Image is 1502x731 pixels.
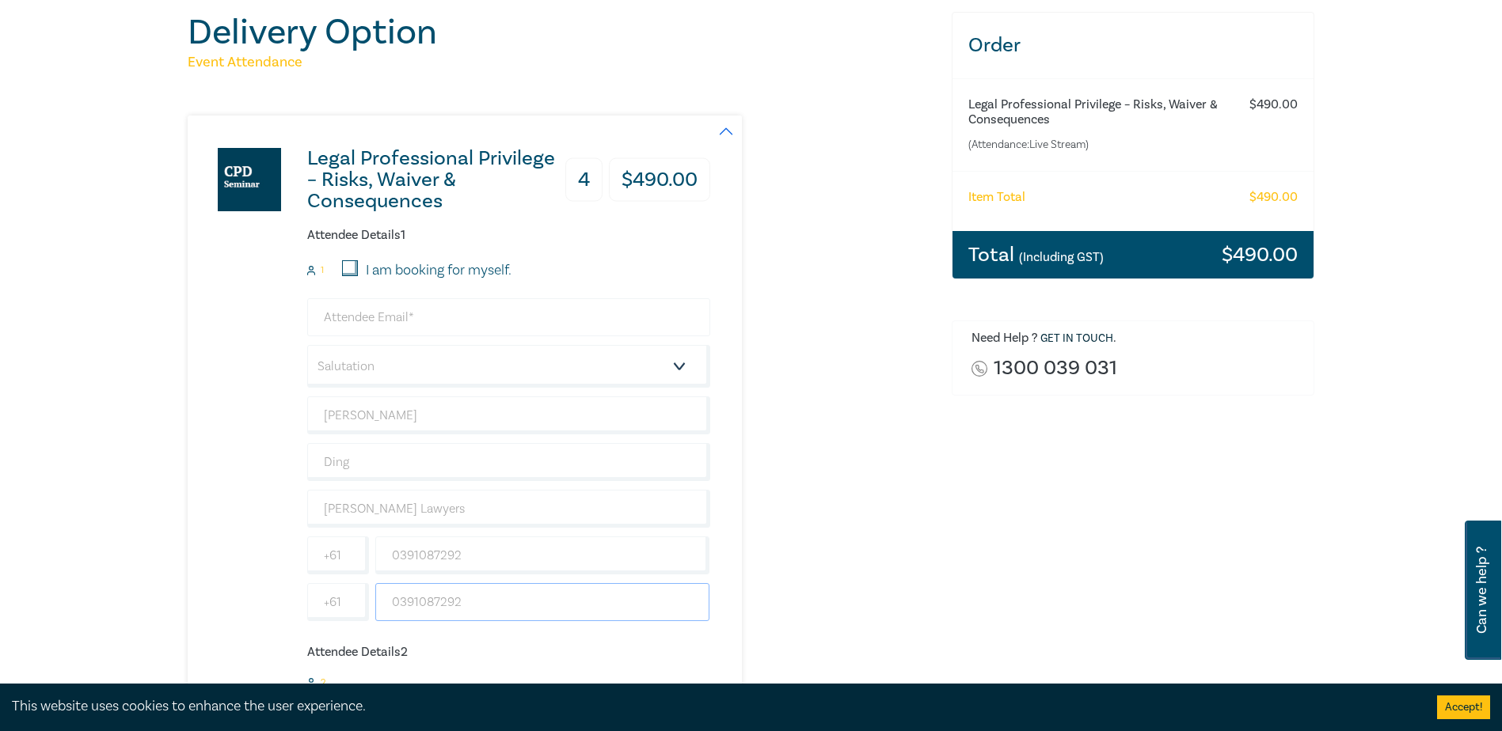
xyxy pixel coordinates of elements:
small: 1 [321,265,324,276]
h6: Need Help ? . [972,331,1302,347]
div: This website uses cookies to enhance the user experience. [12,696,1413,717]
span: Can we help ? [1474,530,1489,650]
h3: Total [968,244,1104,265]
h6: Item Total [968,190,1025,205]
input: Attendee Email* [307,298,710,336]
h3: $ 490.00 [1222,244,1298,265]
h3: Order [953,13,1314,78]
h6: $ 490.00 [1249,190,1298,205]
h3: Legal Professional Privilege – Risks, Waiver & Consequences [307,148,568,212]
a: Get in touch [1040,331,1113,346]
h6: Legal Professional Privilege – Risks, Waiver & Consequences [968,97,1235,127]
label: I am booking for myself. [366,260,511,281]
input: +61 [307,583,369,621]
h6: $ 490.00 [1249,97,1298,112]
input: Last Name* [307,443,710,481]
h1: Delivery Option [188,12,933,53]
small: (Attendance: Live Stream ) [968,137,1235,153]
h3: 4 [565,158,603,202]
h6: Attendee Details 1 [307,228,710,243]
input: Phone [375,583,710,621]
input: Company [307,490,710,528]
h3: $ 490.00 [609,158,710,202]
h6: Attendee Details 2 [307,645,710,660]
button: Accept cookies [1437,695,1490,719]
a: 1300 039 031 [994,358,1117,379]
input: First Name* [307,396,710,434]
small: 2 [321,677,325,688]
small: (Including GST) [1019,249,1104,265]
img: Legal Professional Privilege – Risks, Waiver & Consequences [218,148,281,211]
input: Mobile* [375,536,710,574]
input: +61 [307,536,369,574]
h5: Event Attendance [188,53,933,72]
